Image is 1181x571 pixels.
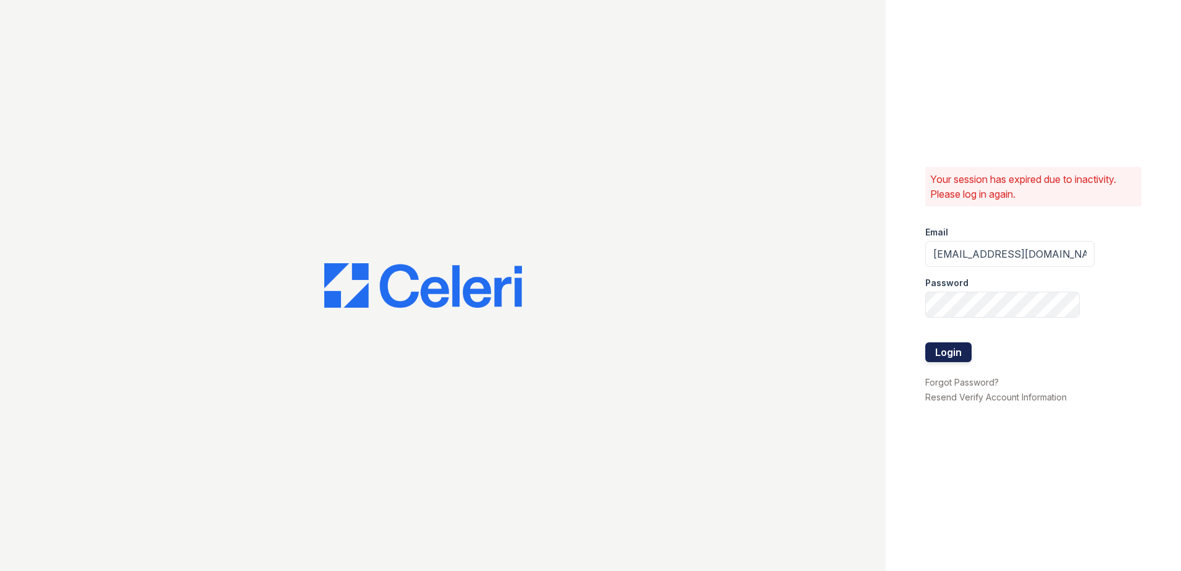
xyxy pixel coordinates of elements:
[925,377,999,387] a: Forgot Password?
[925,226,948,239] label: Email
[925,392,1067,402] a: Resend Verify Account Information
[925,342,972,362] button: Login
[324,263,522,308] img: CE_Logo_Blue-a8612792a0a2168367f1c8372b55b34899dd931a85d93a1a3d3e32e68fde9ad4.png
[925,277,969,289] label: Password
[930,172,1137,201] p: Your session has expired due to inactivity. Please log in again.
